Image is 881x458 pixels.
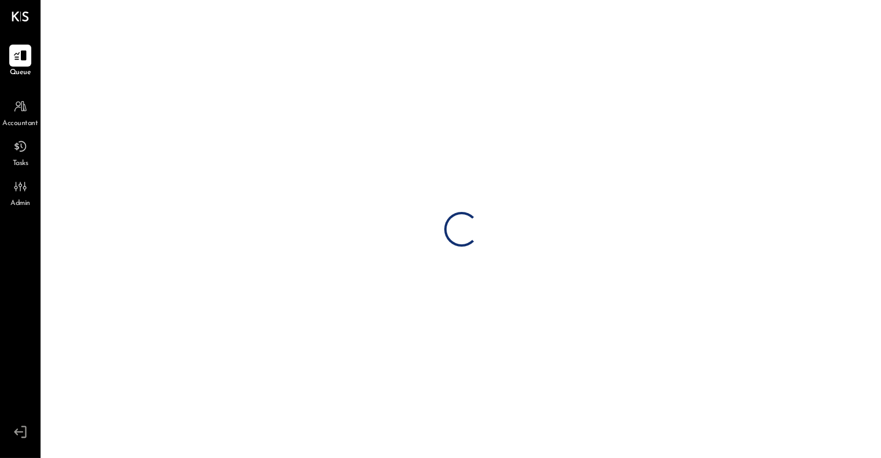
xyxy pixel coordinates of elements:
[1,45,40,78] a: Queue
[13,159,28,169] span: Tasks
[1,175,40,209] a: Admin
[3,119,38,129] span: Accountant
[10,199,30,209] span: Admin
[1,96,40,129] a: Accountant
[10,68,31,78] span: Queue
[1,135,40,169] a: Tasks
